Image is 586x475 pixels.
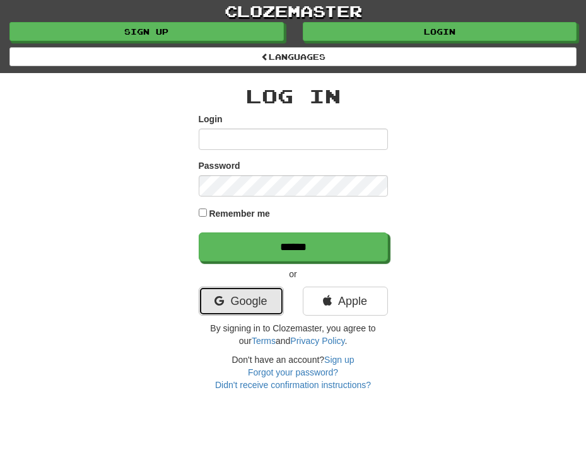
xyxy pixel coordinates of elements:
[324,355,354,365] a: Sign up
[290,336,344,346] a: Privacy Policy
[199,353,388,391] div: Don't have an account?
[252,336,276,346] a: Terms
[199,159,240,172] label: Password
[9,22,284,41] a: Sign up
[215,380,371,390] a: Didn't receive confirmation instructions?
[209,207,270,220] label: Remember me
[303,22,577,41] a: Login
[199,113,223,125] label: Login
[199,287,284,316] a: Google
[248,367,338,377] a: Forgot your password?
[303,287,388,316] a: Apple
[199,86,388,106] h2: Log In
[9,47,577,66] a: Languages
[199,322,388,347] p: By signing in to Clozemaster, you agree to our and .
[199,268,388,280] p: or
